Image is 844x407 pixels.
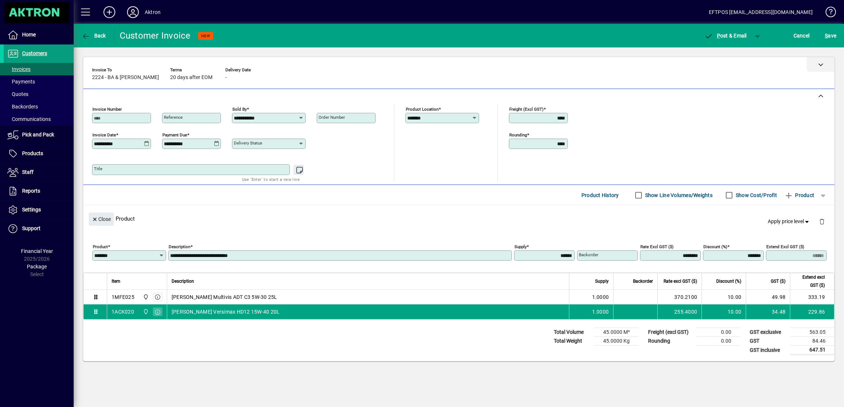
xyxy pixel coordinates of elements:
[717,33,720,39] span: P
[746,290,790,304] td: 49.98
[704,33,747,39] span: ost & Email
[813,213,831,230] button: Delete
[790,328,834,337] td: 563.05
[790,290,834,304] td: 333.19
[172,277,194,285] span: Description
[4,163,74,182] a: Staff
[201,33,210,38] span: NEW
[746,328,790,337] td: GST exclusive
[92,75,159,81] span: 2224 - BA & [PERSON_NAME]
[172,293,277,301] span: [PERSON_NAME] Multivis ADT C3 5W-30 25L
[89,213,114,226] button: Close
[406,107,439,112] mat-label: Product location
[22,207,41,213] span: Settings
[644,337,696,346] td: Rounding
[7,104,38,110] span: Backorders
[170,75,212,81] span: 20 days after EOM
[22,32,36,38] span: Home
[794,30,810,42] span: Cancel
[4,113,74,125] a: Communications
[595,277,609,285] span: Supply
[781,189,818,202] button: Product
[120,30,191,42] div: Customer Invoice
[162,132,187,138] mat-label: Payment due
[594,337,639,346] td: 45.0000 Kg
[22,50,47,56] span: Customers
[4,219,74,238] a: Support
[22,169,34,175] span: Staff
[164,115,183,120] mat-label: Reference
[813,218,831,225] app-page-header-button: Delete
[768,218,810,225] span: Apply price level
[112,308,134,315] div: 1ACK020
[790,346,834,355] td: 647.51
[581,189,619,201] span: Product History
[93,244,108,249] mat-label: Product
[225,75,227,81] span: -
[242,175,300,183] mat-hint: Use 'Enter' to start a new line
[640,244,674,249] mat-label: Rate excl GST ($)
[696,337,740,346] td: 0.00
[4,75,74,88] a: Payments
[319,115,345,120] mat-label: Order number
[141,308,150,316] span: Central
[734,192,777,199] label: Show Cost/Profit
[716,277,741,285] span: Discount (%)
[746,346,790,355] td: GST inclusive
[112,293,134,301] div: 1MFE025
[27,264,47,269] span: Package
[696,328,740,337] td: 0.00
[701,290,746,304] td: 10.00
[664,277,697,285] span: Rate excl GST ($)
[92,213,111,225] span: Close
[92,107,122,112] mat-label: Invoice number
[232,107,247,112] mat-label: Sold by
[92,132,116,138] mat-label: Invoice date
[701,304,746,319] td: 10.00
[592,293,609,301] span: 1.0000
[22,188,40,194] span: Reports
[592,308,609,315] span: 1.0000
[22,132,54,138] span: Pick and Pack
[74,29,114,42] app-page-header-button: Back
[112,277,120,285] span: Item
[80,29,108,42] button: Back
[4,88,74,100] a: Quotes
[21,248,53,254] span: Financial Year
[83,205,834,232] div: Product
[662,308,697,315] div: 255.4000
[98,6,121,19] button: Add
[709,6,813,18] div: EFTPOS [EMAIL_ADDRESS][DOMAIN_NAME]
[825,30,836,42] span: ave
[703,244,727,249] mat-label: Discount (%)
[4,100,74,113] a: Backorders
[172,308,280,315] span: [PERSON_NAME] Versimax HD12 15W-40 20L
[7,116,51,122] span: Communications
[784,189,814,201] span: Product
[823,29,838,42] button: Save
[121,6,145,19] button: Profile
[550,328,594,337] td: Total Volume
[7,91,28,97] span: Quotes
[141,293,150,301] span: Central
[746,337,790,346] td: GST
[7,66,31,72] span: Invoices
[792,29,812,42] button: Cancel
[4,63,74,75] a: Invoices
[662,293,697,301] div: 370.2100
[234,140,262,146] mat-label: Delivery status
[633,277,653,285] span: Backorder
[145,6,161,18] div: Aktron
[4,201,74,219] a: Settings
[644,328,696,337] td: Freight (excl GST)
[700,29,750,42] button: Post & Email
[579,189,622,202] button: Product History
[87,215,116,222] app-page-header-button: Close
[169,244,190,249] mat-label: Description
[4,26,74,44] a: Home
[579,252,598,257] mat-label: Backorder
[550,337,594,346] td: Total Weight
[4,144,74,163] a: Products
[746,304,790,319] td: 34.48
[4,182,74,200] a: Reports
